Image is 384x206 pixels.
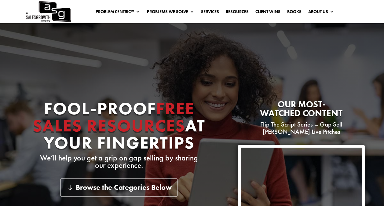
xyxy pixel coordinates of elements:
[201,9,219,16] a: Services
[308,9,334,16] a: About Us
[96,9,140,16] a: Problem Centric™
[147,9,194,16] a: Problems We Solve
[33,97,194,137] span: Free Sales Resources
[19,154,219,169] p: We’ll help you get a grip on gap selling by sharing our experience.
[255,9,280,16] a: Client Wins
[238,100,365,121] h2: Our most-watched content
[226,9,249,16] a: Resources
[60,178,177,197] a: Browse the Categories Below
[287,9,302,16] a: Books
[238,121,365,135] p: Flip The Script Series – Gap Sell [PERSON_NAME] Live Pitches
[19,100,219,154] h1: Fool-proof At Your Fingertips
